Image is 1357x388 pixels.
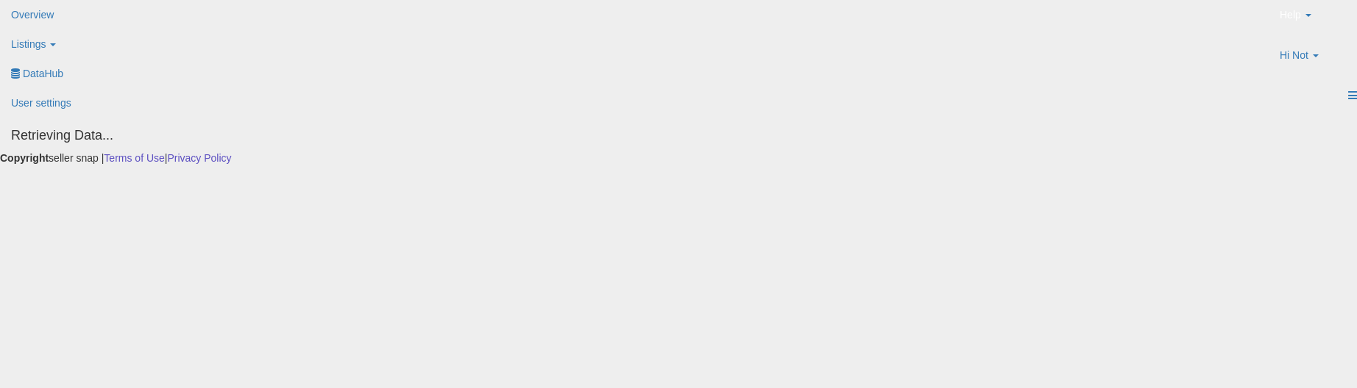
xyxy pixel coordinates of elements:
a: Privacy Policy [167,152,231,164]
a: Hi Not [1269,40,1357,81]
span: Hi Not [1280,48,1308,62]
a: Terms of Use [104,152,164,164]
span: DataHub [23,68,63,79]
span: Listings [11,38,46,50]
span: Overview [11,9,54,21]
span: Help [1280,7,1301,22]
h4: Retrieving Data... [11,129,1346,143]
